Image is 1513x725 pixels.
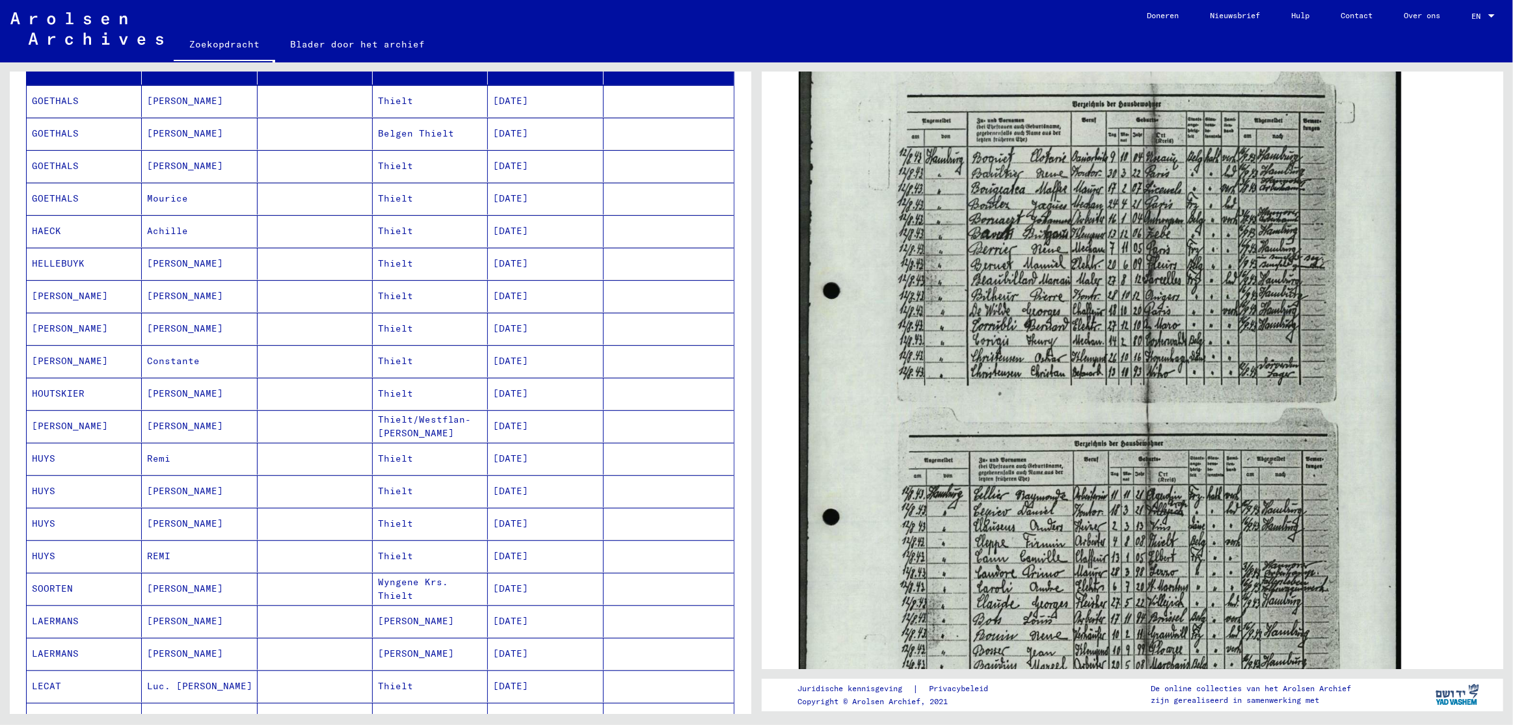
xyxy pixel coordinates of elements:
font: Thielt [378,225,413,237]
font: [DATE] [493,550,528,562]
font: Thielt [378,192,413,204]
font: GOETHALS [32,127,79,139]
font: [PERSON_NAME] [378,648,454,659]
img: yv_logo.png [1433,678,1482,711]
font: [DATE] [493,95,528,107]
font: [PERSON_NAME] [32,290,108,302]
font: Luc. [PERSON_NAME] [147,680,252,692]
font: [PERSON_NAME] [147,323,223,334]
font: [PERSON_NAME] [147,518,223,529]
font: Belgen Thielt [378,127,454,139]
font: [PERSON_NAME] [147,615,223,627]
font: [DATE] [493,160,528,172]
font: [PERSON_NAME] [147,648,223,659]
font: [GEOGRAPHIC_DATA] [378,60,477,72]
font: [DATE] [493,323,528,334]
font: Nieuwsbrief [1210,10,1260,20]
font: Meisjesnaam [273,60,337,72]
font: [PERSON_NAME] [147,95,223,107]
font: [PERSON_NAME] [32,355,108,367]
font: [DATE] [493,453,528,464]
font: [PERSON_NAME] [147,127,223,139]
font: LUCHEN VAN [32,713,90,724]
font: [PERSON_NAME] [32,420,108,432]
font: Wyngene Krs. Thielt [378,576,448,601]
font: HOUTSKIER [32,388,85,399]
font: Achternaam [45,60,103,72]
font: Zoekopdracht [189,38,260,50]
font: [DATE] [493,680,528,692]
font: [DATE] [493,290,528,302]
font: HUYS [32,550,55,562]
font: [DATE] [493,388,528,399]
font: Over ons [1404,10,1440,20]
font: HUYS [32,518,55,529]
font: [PERSON_NAME] [147,388,223,399]
font: [DATE] [493,518,528,529]
font: [PERSON_NAME] [147,485,223,497]
font: Mourice [147,192,188,204]
font: Contact [1341,10,1372,20]
font: [DATE] [493,583,528,594]
font: Thielt [378,518,413,529]
a: Juridische kennisgeving [797,682,913,696]
font: Thielt/Westflan-[PERSON_NAME] [378,414,471,439]
font: [DATE] [493,257,528,269]
font: Blader door het archief [291,38,425,50]
font: HELLEBUYK [32,257,85,269]
a: Blader door het archief [275,29,441,60]
font: Thielt [378,713,413,724]
font: [DATE] [493,485,528,497]
font: [DATE] [493,225,528,237]
font: SOORTEN [32,583,73,594]
font: De online collecties van het Arolsen Archief [1151,683,1352,693]
font: [PERSON_NAME] [147,160,223,172]
font: Doneren [1147,10,1179,20]
font: HUYS [32,453,55,464]
font: LECAT [32,680,61,692]
font: LAERMANS [32,648,79,659]
font: Thielt [378,453,413,464]
a: Zoekopdracht [174,29,275,62]
font: Constante [147,355,200,367]
font: Thielt [378,160,413,172]
font: Thielt [378,388,413,399]
font: Achille [147,225,188,237]
font: [DATE] [493,192,528,204]
font: REMI [147,550,170,562]
font: [DATE] [493,420,528,432]
font: Thielt [378,257,413,269]
font: Juridische kennisgeving [797,683,902,693]
font: EN [1471,11,1480,21]
font: HAECK [32,225,61,237]
font: [PERSON_NAME] [147,290,223,302]
font: Thielt [378,355,413,367]
font: Remi [147,453,170,464]
font: [DATE] [493,648,528,659]
font: [DATE] [493,713,528,724]
font: Thielt [378,95,413,107]
font: Aime [147,713,170,724]
font: Gevangene # [619,60,683,72]
font: Thielt [378,550,413,562]
font: GOETHALS [32,95,79,107]
font: [PERSON_NAME] [147,583,223,594]
font: zijn gerealiseerd in samenwerking met [1151,695,1320,705]
a: Privacybeleid [918,682,1004,696]
font: GOETHALS [32,192,79,204]
font: HUYS [32,485,55,497]
font: Voornaam [166,60,213,72]
font: [DATE] [493,615,528,627]
font: Hulp [1291,10,1309,20]
font: [PERSON_NAME] [147,420,223,432]
font: [DATE] [493,355,528,367]
font: Thielt [378,680,413,692]
font: [PERSON_NAME] [147,257,223,269]
img: Arolsen_neg.svg [10,12,163,45]
font: Thielt [378,323,413,334]
font: Thielt [378,290,413,302]
font: Geboortedatum [497,60,573,72]
font: Privacybeleid [929,683,988,693]
font: LAERMANS [32,615,79,627]
font: | [913,683,918,694]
